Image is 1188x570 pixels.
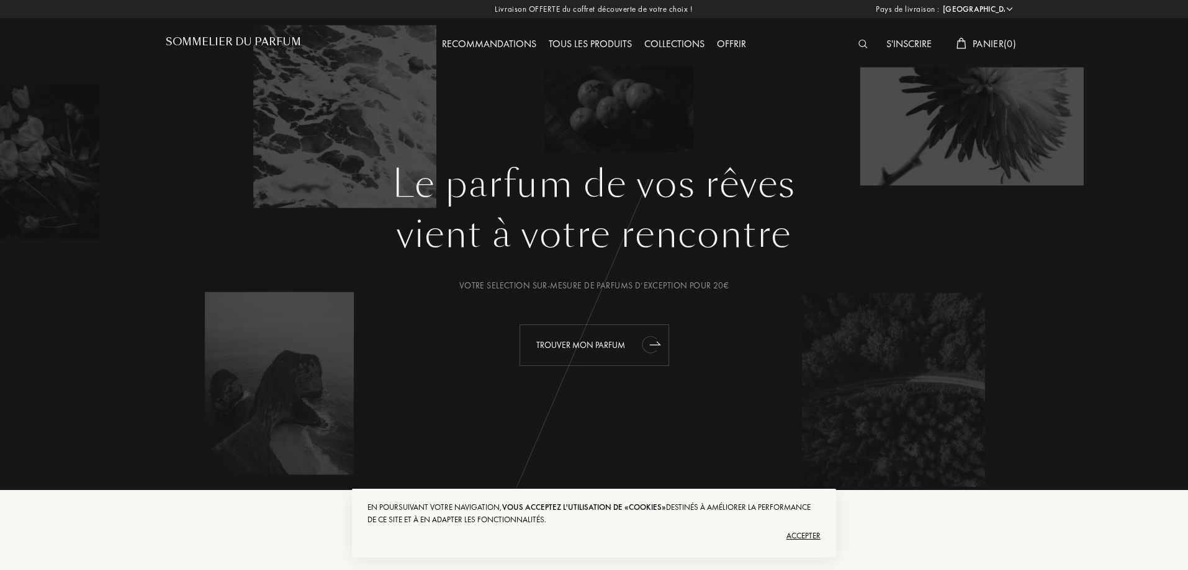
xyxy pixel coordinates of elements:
[367,526,821,546] div: Accepter
[436,37,542,50] a: Recommandations
[711,37,752,50] a: Offrir
[638,37,711,53] div: Collections
[175,279,1013,292] div: Votre selection sur-mesure de parfums d’exception pour 20€
[166,36,301,48] h1: Sommelier du Parfum
[880,37,938,53] div: S'inscrire
[639,332,664,357] div: animation
[711,37,752,53] div: Offrir
[175,207,1013,262] div: vient à votre rencontre
[973,37,1016,50] span: Panier ( 0 )
[520,324,669,366] div: Trouver mon parfum
[880,37,938,50] a: S'inscrire
[166,36,301,53] a: Sommelier du Parfum
[542,37,638,50] a: Tous les produits
[436,37,542,53] div: Recommandations
[956,38,966,49] img: cart_white.svg
[638,37,711,50] a: Collections
[858,40,868,48] img: search_icn_white.svg
[542,37,638,53] div: Tous les produits
[510,324,678,366] a: Trouver mon parfumanimation
[367,501,821,526] div: En poursuivant votre navigation, destinés à améliorer la performance de ce site et à en adapter l...
[175,162,1013,207] h1: Le parfum de vos rêves
[876,3,940,16] span: Pays de livraison :
[502,502,666,512] span: vous acceptez l'utilisation de «cookies»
